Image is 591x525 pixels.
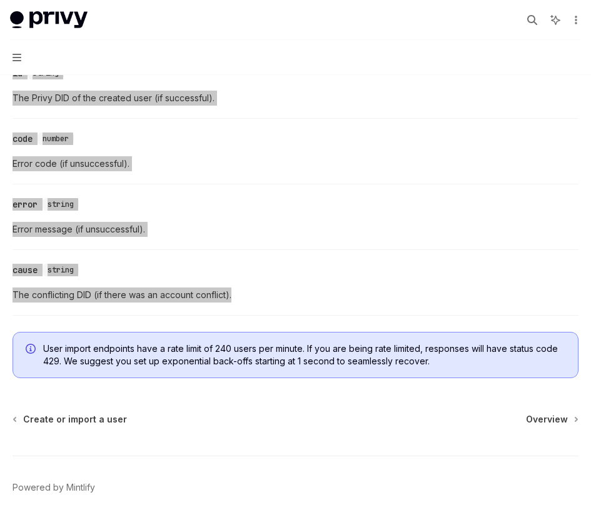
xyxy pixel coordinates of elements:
svg: Info [26,344,38,356]
img: light logo [10,11,88,29]
span: The Privy DID of the created user (if successful). [13,91,578,106]
span: number [43,134,69,144]
span: Create or import a user [23,413,127,426]
div: cause [13,264,38,276]
div: code [13,132,33,145]
span: Error code (if unsuccessful). [13,156,578,171]
button: More actions [568,11,581,29]
span: Error message (if unsuccessful). [13,222,578,237]
div: error [13,198,38,211]
a: Create or import a user [14,413,127,426]
span: The conflicting DID (if there was an account conflict). [13,287,578,302]
span: string [48,265,74,275]
span: User import endpoints have a rate limit of 240 users per minute. If you are being rate limited, r... [43,342,565,367]
a: Overview [526,413,577,426]
span: string [33,68,59,78]
a: Powered by Mintlify [13,481,95,494]
span: string [48,199,74,209]
span: Overview [526,413,568,426]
